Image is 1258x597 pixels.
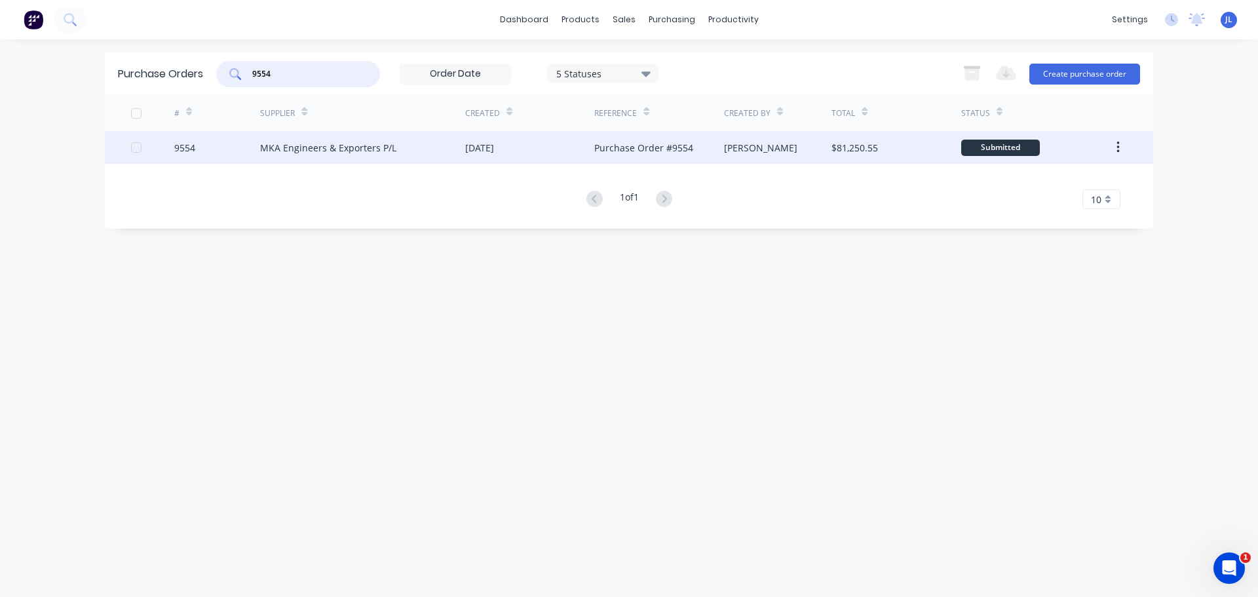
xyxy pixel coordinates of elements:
[594,141,693,155] div: Purchase Order #9554
[118,66,203,82] div: Purchase Orders
[260,141,396,155] div: MKA Engineers & Exporters P/L
[1213,552,1245,584] iframe: Intercom live chat
[1240,552,1251,563] span: 1
[465,141,494,155] div: [DATE]
[556,66,650,80] div: 5 Statuses
[961,107,990,119] div: Status
[831,141,878,155] div: $81,250.55
[555,10,606,29] div: products
[1029,64,1140,85] button: Create purchase order
[251,67,360,81] input: Search purchase orders...
[831,107,855,119] div: Total
[1091,193,1101,206] span: 10
[724,107,771,119] div: Created By
[1225,14,1232,26] span: JL
[606,10,642,29] div: sales
[465,107,500,119] div: Created
[961,140,1040,156] div: Submitted
[594,107,637,119] div: Reference
[174,141,195,155] div: 9554
[493,10,555,29] a: dashboard
[174,107,180,119] div: #
[260,107,295,119] div: Supplier
[1105,10,1154,29] div: settings
[24,10,43,29] img: Factory
[702,10,765,29] div: productivity
[620,190,639,209] div: 1 of 1
[400,64,510,84] input: Order Date
[642,10,702,29] div: purchasing
[724,141,797,155] div: [PERSON_NAME]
